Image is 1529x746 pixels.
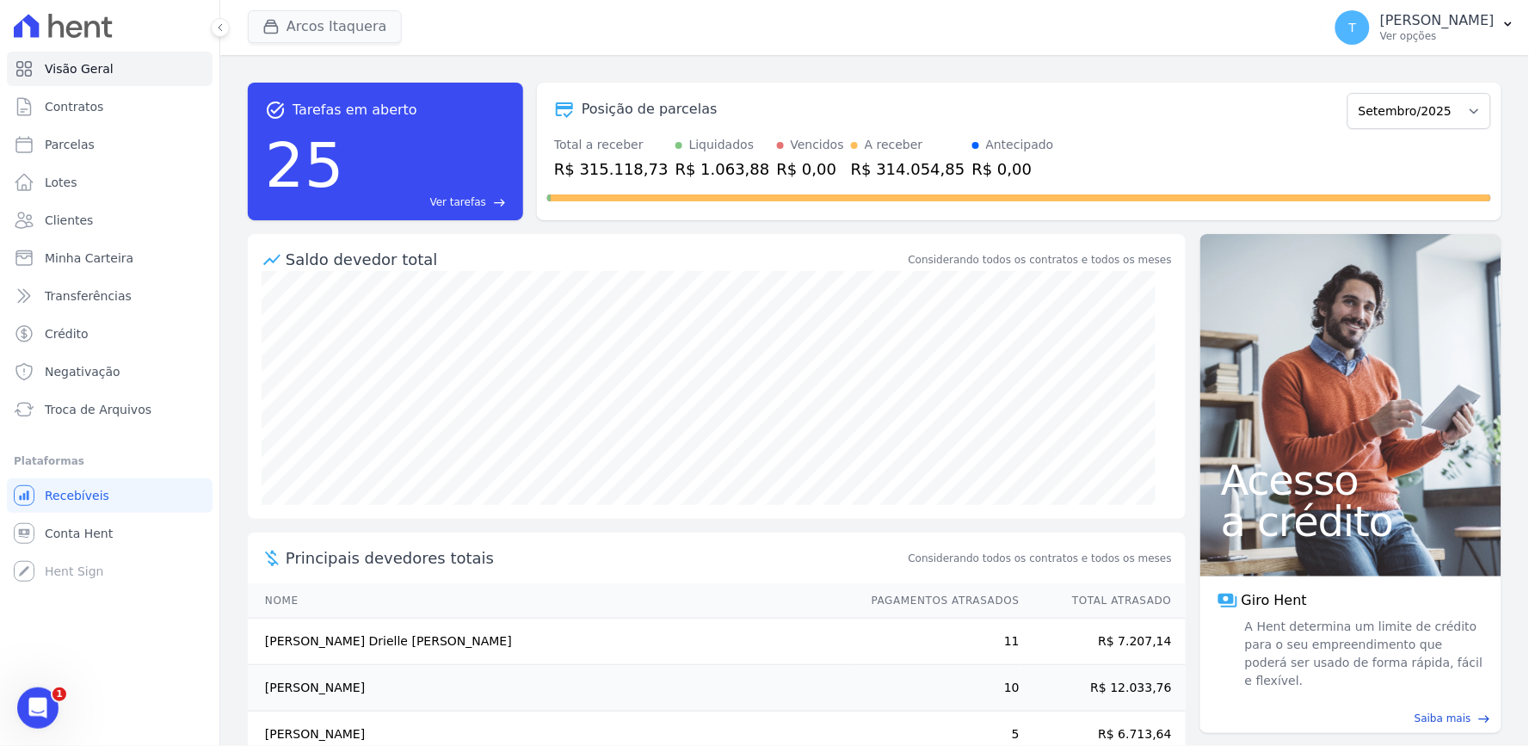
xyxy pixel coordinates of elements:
[7,203,213,237] a: Clientes
[582,99,718,120] div: Posição de parcelas
[986,136,1054,154] div: Antecipado
[1221,459,1481,501] span: Acesso
[851,157,965,181] div: R$ 314.054,85
[7,392,213,427] a: Troca de Arquivos
[7,89,213,124] a: Contratos
[791,136,844,154] div: Vencidos
[45,250,133,267] span: Minha Carteira
[1211,711,1491,726] a: Saiba mais east
[865,136,923,154] div: A receber
[45,287,132,305] span: Transferências
[52,687,66,701] span: 1
[7,241,213,275] a: Minha Carteira
[351,194,506,210] a: Ver tarefas east
[45,401,151,418] span: Troca de Arquivos
[7,317,213,351] a: Crédito
[909,551,1172,566] span: Considerando todos os contratos e todos os meses
[45,325,89,342] span: Crédito
[14,451,206,472] div: Plataformas
[972,157,1054,181] div: R$ 0,00
[1349,22,1357,34] span: T
[7,355,213,389] a: Negativação
[1020,665,1186,712] td: R$ 12.033,76
[689,136,755,154] div: Liquidados
[1020,619,1186,665] td: R$ 7.207,14
[293,100,417,120] span: Tarefas em aberto
[17,687,59,729] iframe: Intercom live chat
[45,60,114,77] span: Visão Geral
[493,196,506,209] span: east
[45,136,95,153] span: Parcelas
[1242,618,1484,690] span: A Hent determina um limite de crédito para o seu empreendimento que poderá ser usado de forma ráp...
[855,619,1020,665] td: 11
[265,120,344,210] div: 25
[248,619,855,665] td: [PERSON_NAME] Drielle [PERSON_NAME]
[7,516,213,551] a: Conta Hent
[554,157,669,181] div: R$ 315.118,73
[855,665,1020,712] td: 10
[777,157,844,181] div: R$ 0,00
[1478,712,1491,725] span: east
[248,665,855,712] td: [PERSON_NAME]
[855,583,1020,619] th: Pagamentos Atrasados
[675,157,770,181] div: R$ 1.063,88
[554,136,669,154] div: Total a receber
[7,127,213,162] a: Parcelas
[45,525,113,542] span: Conta Hent
[1415,711,1471,726] span: Saiba mais
[7,478,213,513] a: Recebíveis
[45,487,109,504] span: Recebíveis
[248,583,855,619] th: Nome
[1242,590,1307,611] span: Giro Hent
[45,98,103,115] span: Contratos
[1380,29,1495,43] p: Ver opções
[45,174,77,191] span: Lotes
[45,363,120,380] span: Negativação
[286,546,905,570] span: Principais devedores totais
[1380,12,1495,29] p: [PERSON_NAME]
[265,100,286,120] span: task_alt
[248,10,402,43] button: Arcos Itaquera
[286,248,905,271] div: Saldo devedor total
[7,52,213,86] a: Visão Geral
[45,212,93,229] span: Clientes
[7,279,213,313] a: Transferências
[1020,583,1186,619] th: Total Atrasado
[909,252,1172,268] div: Considerando todos os contratos e todos os meses
[1322,3,1529,52] button: T [PERSON_NAME] Ver opções
[1221,501,1481,542] span: a crédito
[430,194,486,210] span: Ver tarefas
[7,165,213,200] a: Lotes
